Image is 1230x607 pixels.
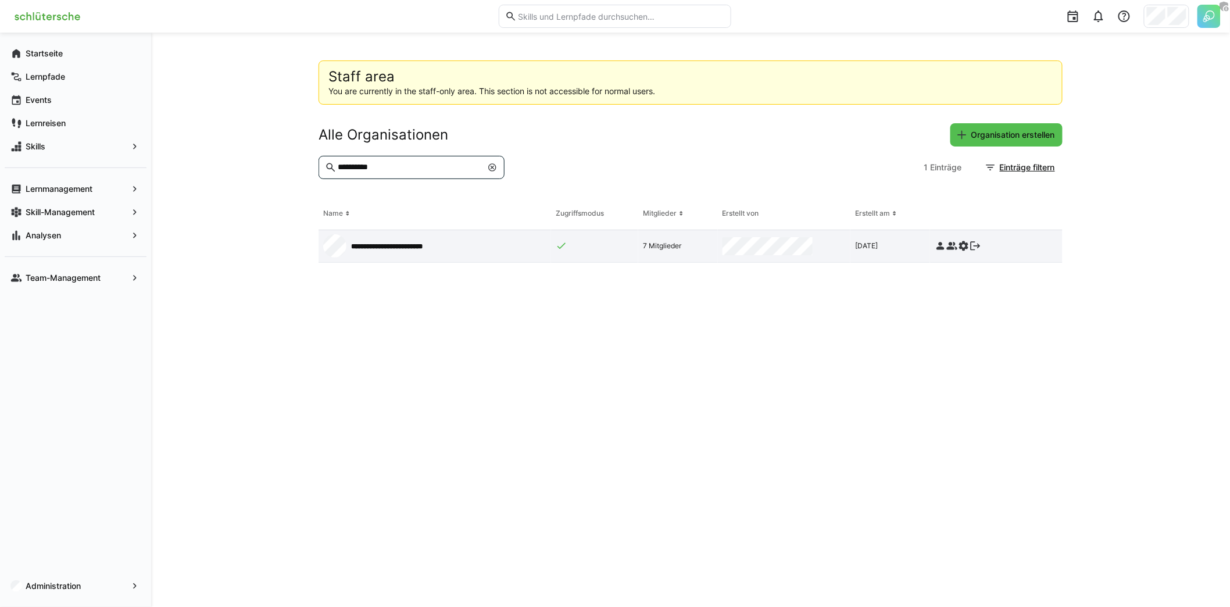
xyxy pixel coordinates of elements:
h2: Alle Organisationen [319,126,448,144]
span: Organisation erstellen [970,129,1057,141]
span: Einträge filtern [998,162,1057,173]
app-request-click: Organisation verlassen [970,241,981,250]
span: 1 [924,162,928,173]
h2: Staff area [328,68,1053,85]
div: Name [323,209,343,218]
button: Einträge filtern [979,156,1063,179]
p: You are currently in the staff-only area. This section is not accessible for normal users. [328,85,1053,97]
button: Organisation erstellen [950,123,1063,147]
span: Einträge [930,162,961,173]
span: 7 Mitglieder [643,241,681,251]
div: Erstellt von [723,209,759,218]
div: Zugriffsmodus [556,209,604,218]
div: Mitglieder [643,209,677,218]
input: Skills und Lernpfade durchsuchen… [517,11,725,22]
span: [DATE] [855,241,878,251]
div: Erstellt am [855,209,890,218]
